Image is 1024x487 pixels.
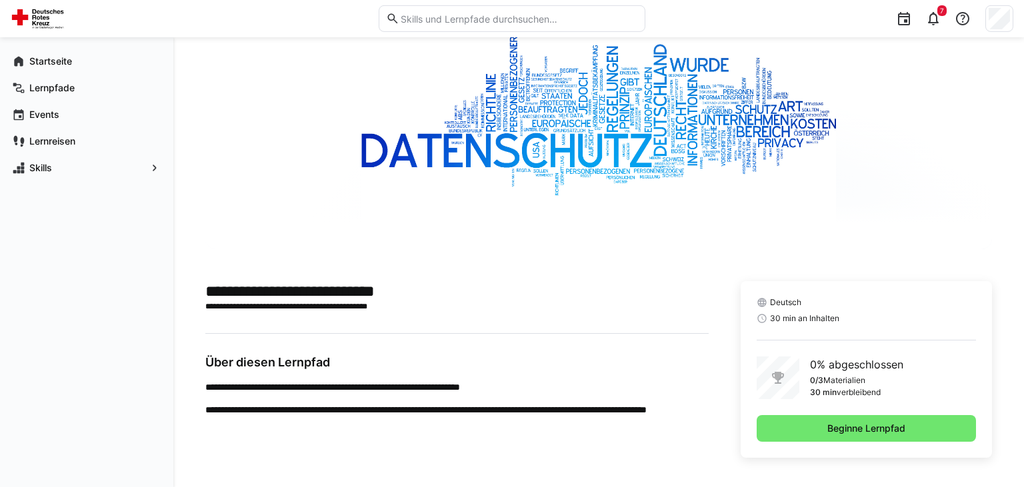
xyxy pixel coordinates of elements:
[810,356,903,372] p: 0% abgeschlossen
[770,297,801,308] span: Deutsch
[825,422,907,435] span: Beginne Lernpfad
[770,313,839,324] span: 30 min an Inhalten
[757,415,976,442] button: Beginne Lernpfad
[810,375,823,386] p: 0/3
[399,13,638,25] input: Skills und Lernpfade durchsuchen…
[940,7,944,15] span: 7
[837,387,881,398] p: verbleibend
[823,375,865,386] p: Materialien
[810,387,837,398] p: 30 min
[205,355,709,370] h3: Über diesen Lernpfad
